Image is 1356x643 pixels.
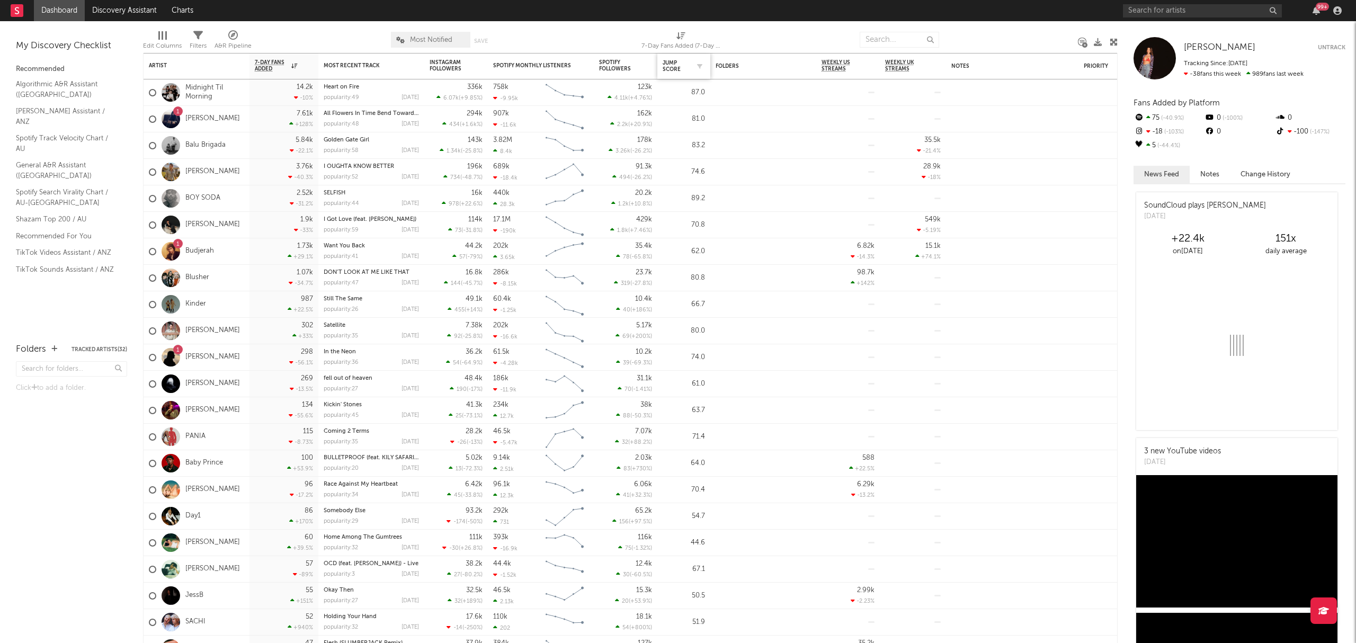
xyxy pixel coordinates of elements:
div: 28.9k [923,163,941,170]
div: Still The Same [324,296,419,302]
span: +14 % [466,307,481,313]
div: ( ) [436,94,483,101]
div: Filters [190,40,207,52]
span: 2.2k [617,122,628,128]
button: Notes [1190,166,1230,183]
div: Most Recent Track [324,62,403,69]
span: Weekly US Streams [822,59,859,72]
div: 3.82M [493,137,512,144]
button: Filter by Jump Score [694,61,705,72]
div: All Flowers In Time Bend Towards The Sun [324,111,419,117]
div: popularity: 26 [324,307,359,312]
div: [DATE] [402,280,419,286]
div: 7-Day Fans Added (7-Day Fans Added) [641,26,721,57]
a: Heart on Fire [324,84,359,90]
div: [DATE] [402,307,419,312]
div: 1.9k [300,216,313,223]
button: Untrack [1318,42,1345,53]
div: ( ) [448,227,483,234]
div: -21.4 % [917,147,941,154]
div: 987 [301,296,313,302]
div: ( ) [610,227,652,234]
span: 734 [450,175,460,181]
a: PANIA [185,432,206,441]
div: ( ) [615,333,652,340]
div: 3.76k [296,163,313,170]
div: 10.4k [635,296,652,302]
div: 8.4k [493,148,512,155]
div: 16k [471,190,483,197]
a: Satellite [324,323,345,328]
div: [DATE] [402,121,419,127]
div: +142 % [851,280,875,287]
div: ( ) [444,280,483,287]
div: 36.2k [466,349,483,355]
input: Search... [860,32,939,48]
div: Edit Columns [143,40,182,52]
span: +10.8 % [630,201,650,207]
span: -79 % [467,254,481,260]
a: Shazam Top 200 / AU [16,213,117,225]
span: 6.07k [443,95,459,101]
div: Filters [190,26,207,57]
div: +29.1 % [288,253,313,260]
button: Change History [1230,166,1301,183]
svg: Chart title [541,318,588,344]
span: 1.34k [447,148,461,154]
a: General A&R Assistant ([GEOGRAPHIC_DATA]) [16,159,117,181]
span: -45.7 % [462,281,481,287]
div: -14.3 % [851,253,875,260]
div: -18 [1134,125,1204,139]
span: [PERSON_NAME] [1184,43,1255,52]
div: -40.3 % [288,174,313,181]
span: 92 [454,334,461,340]
span: 1.8k [617,228,628,234]
span: -26.2 % [632,175,650,181]
div: popularity: 58 [324,148,359,154]
div: on [DATE] [1139,245,1237,258]
div: +128 % [289,121,313,128]
div: 907k [493,110,509,117]
div: 178k [637,137,652,144]
span: -38 fans this week [1184,71,1241,77]
a: I OUGHTA KNOW BETTER [324,164,394,169]
div: 0 [1204,111,1274,125]
span: 144 [451,281,461,287]
span: 73 [455,228,461,234]
a: Home Among The Gumtrees [324,534,402,540]
div: [DATE] [402,95,419,101]
a: Coming 2 Terms [324,428,369,434]
span: 494 [619,175,630,181]
svg: Chart title [541,265,588,291]
div: -31.2 % [290,200,313,207]
span: +4.76 % [630,95,650,101]
svg: Chart title [541,159,588,185]
div: +22.4k [1139,233,1237,245]
div: 89.2 [663,192,705,205]
span: +186 % [632,307,650,313]
div: [DATE] [402,333,419,339]
div: [DATE] [402,201,419,207]
span: Tracking Since: [DATE] [1184,60,1247,67]
div: 3.65k [493,254,515,261]
div: -34.7 % [289,280,313,287]
span: 434 [449,122,460,128]
span: +22.6 % [461,201,481,207]
div: Folders [16,343,46,356]
div: 0 [1275,111,1345,125]
span: +200 % [631,334,650,340]
div: -18.4k [493,174,518,181]
div: [DATE] [402,227,419,233]
a: TikTok Videos Assistant / ANZ [16,247,117,258]
div: 0 [1204,125,1274,139]
div: 5 [1134,139,1204,153]
span: -27.8 % [632,281,650,287]
div: popularity: 52 [324,174,358,180]
div: SELFISH [324,190,419,196]
a: SELFISH [324,190,345,196]
a: OCD (feat. [PERSON_NAME]) - Live [324,561,418,567]
div: 60.4k [493,296,511,302]
a: I Got Love (feat. [PERSON_NAME]) [324,217,416,222]
div: 294k [467,110,483,117]
span: -48.7 % [462,175,481,181]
